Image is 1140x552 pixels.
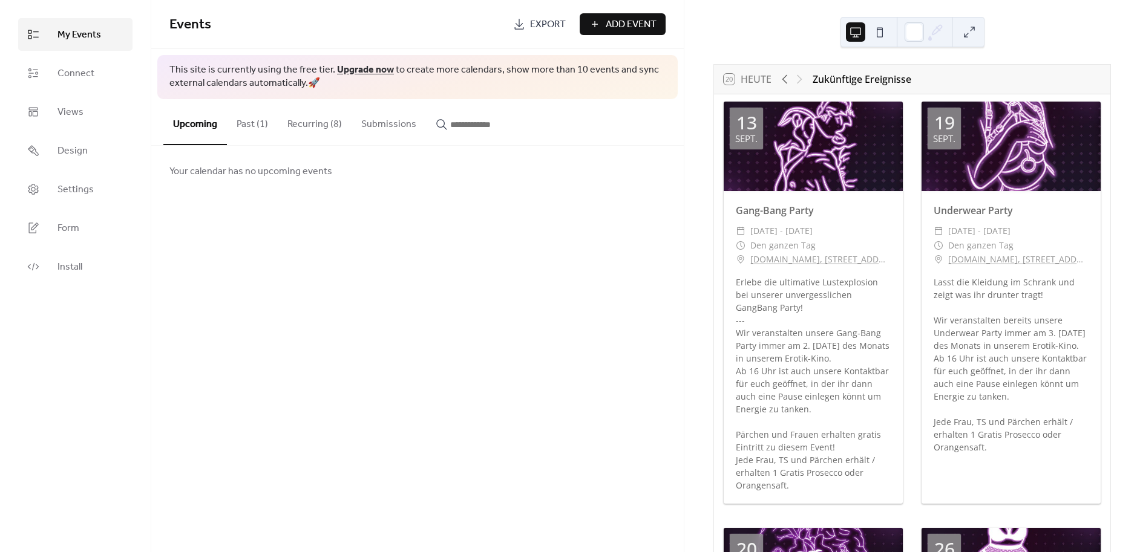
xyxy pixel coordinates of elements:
[724,203,903,218] div: Gang-Bang Party
[57,260,82,274] span: Install
[18,134,133,167] a: Design
[813,72,911,86] div: Zukünftige Ereignisse
[948,238,1014,253] span: Den ganzen Tag
[948,224,1011,238] span: [DATE] - [DATE]
[57,28,101,42] span: My Events
[750,252,891,267] a: [DOMAIN_NAME], [STREET_ADDRESS]
[736,114,757,132] div: 13
[934,224,943,238] div: ​
[278,99,352,144] button: Recurring (8)
[724,276,903,492] div: Erlebe die ultimative Lustexplosion bei unserer unvergesslichen GangBang Party! --- Wir veranstal...
[750,238,816,253] span: Den ganzen Tag
[18,212,133,244] a: Form
[735,134,758,143] div: Sept.
[934,238,943,253] div: ​
[169,63,666,91] span: This site is currently using the free tier. to create more calendars, show more than 10 events an...
[18,57,133,89] a: Connect
[736,252,745,267] div: ​
[18,96,133,128] a: Views
[750,224,813,238] span: [DATE] - [DATE]
[169,164,332,179] span: Your calendar has no upcoming events
[530,18,566,32] span: Export
[57,67,94,81] span: Connect
[227,99,278,144] button: Past (1)
[504,13,575,35] a: Export
[580,13,666,35] button: Add Event
[934,114,955,132] div: 19
[922,276,1101,453] div: Lasst die Kleidung im Schrank und zeigt was ihr drunter tragt! Wir veranstalten bereits unsere Un...
[352,99,426,144] button: Submissions
[18,250,133,283] a: Install
[163,99,227,145] button: Upcoming
[18,18,133,51] a: My Events
[606,18,657,32] span: Add Event
[169,11,211,38] span: Events
[934,252,943,267] div: ​
[948,252,1089,267] a: [DOMAIN_NAME], [STREET_ADDRESS]
[57,144,88,158] span: Design
[337,60,394,79] a: Upgrade now
[933,134,955,143] div: Sept.
[922,203,1101,218] div: Underwear Party
[736,224,745,238] div: ​
[18,173,133,206] a: Settings
[57,183,94,197] span: Settings
[57,105,84,120] span: Views
[736,238,745,253] div: ​
[57,221,79,236] span: Form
